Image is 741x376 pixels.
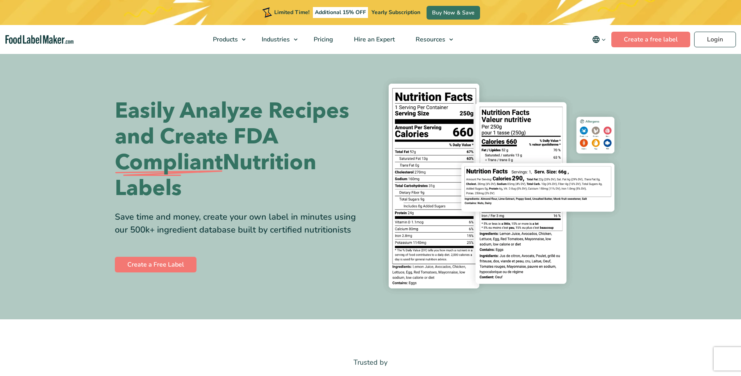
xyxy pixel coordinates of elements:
[413,35,446,44] span: Resources
[115,257,196,272] a: Create a Free Label
[203,25,250,54] a: Products
[427,6,480,20] a: Buy Now & Save
[311,35,334,44] span: Pricing
[304,25,342,54] a: Pricing
[259,35,291,44] span: Industries
[313,7,368,18] span: Additional 15% OFF
[211,35,239,44] span: Products
[115,211,365,236] div: Save time and money, create your own label in minutes using our 500k+ ingredient database built b...
[344,25,404,54] a: Hire an Expert
[252,25,302,54] a: Industries
[274,9,309,16] span: Limited Time!
[115,98,365,201] h1: Easily Analyze Recipes and Create FDA Nutrition Labels
[371,9,420,16] span: Yearly Subscription
[352,35,396,44] span: Hire an Expert
[694,32,736,47] a: Login
[115,150,223,175] span: Compliant
[405,25,457,54] a: Resources
[611,32,690,47] a: Create a free label
[115,357,627,368] p: Trusted by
